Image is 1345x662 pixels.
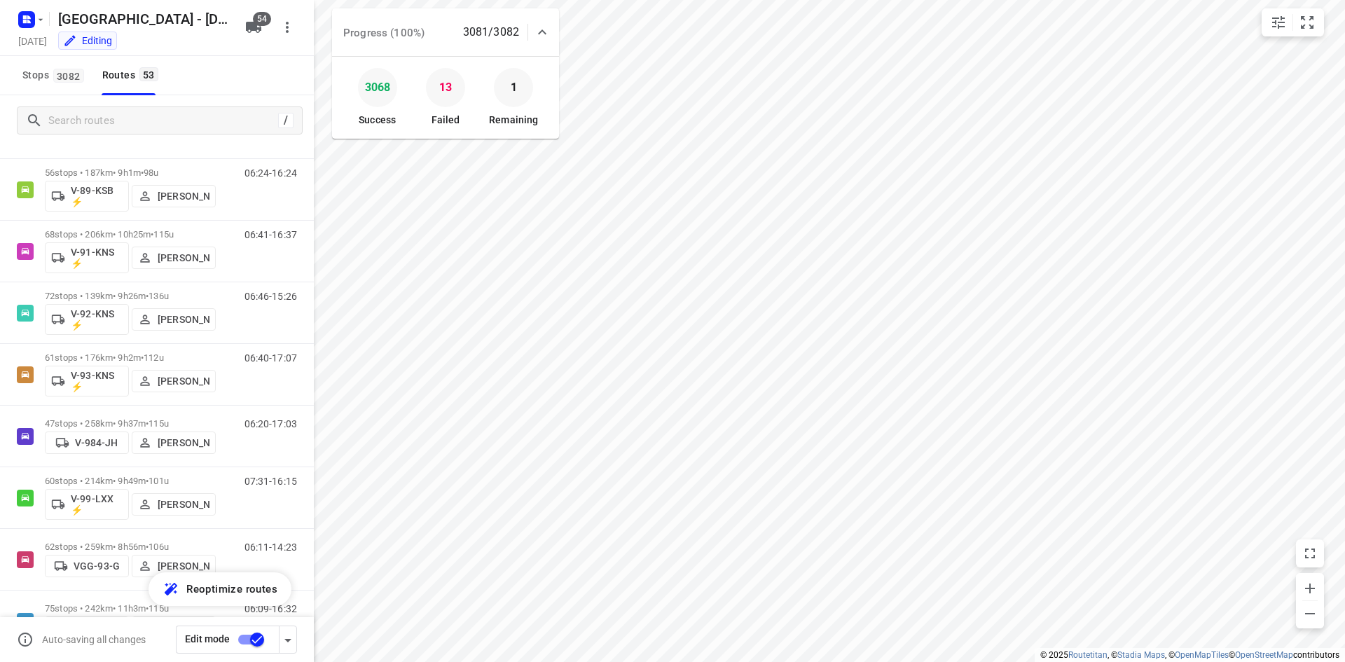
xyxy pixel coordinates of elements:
[151,229,153,240] span: •
[45,291,216,301] p: 72 stops • 139km • 9h26m
[45,304,129,335] button: V-92-KNS ⚡
[45,181,129,212] button: V-89-KSB ⚡
[71,185,123,207] p: V-89-KSB ⚡
[278,113,294,128] div: /
[149,542,169,552] span: 106u
[158,375,209,387] p: [PERSON_NAME]
[240,13,268,41] button: 54
[45,352,216,363] p: 61 stops • 176km • 9h2m
[149,572,291,606] button: Reoptimize routes
[45,366,129,396] button: V-93-KNS ⚡
[45,242,129,273] button: V-91-KNS ⚡
[146,418,149,429] span: •
[244,603,297,614] p: 06:09-16:32
[332,8,559,56] div: Progress (100%)3081/3082
[253,12,271,26] span: 54
[359,113,396,127] p: Success
[45,603,216,614] p: 75 stops • 242km • 11h3m
[343,27,425,39] span: Progress (100%)
[511,77,517,98] p: 1
[244,418,297,429] p: 06:20-17:03
[132,493,216,516] button: [PERSON_NAME]
[22,67,88,84] span: Stops
[158,499,209,510] p: [PERSON_NAME]
[280,630,296,648] div: Driver app settings
[141,352,144,363] span: •
[75,437,118,448] p: V-984-JH
[45,476,216,486] p: 60 stops • 214km • 9h49m
[146,542,149,552] span: •
[244,167,297,179] p: 06:24-16:24
[158,560,209,572] p: [PERSON_NAME]
[48,110,278,132] input: Search routes
[149,476,169,486] span: 101u
[42,634,146,645] p: Auto-saving all changes
[244,476,297,487] p: 07:31-16:15
[45,167,216,178] p: 56 stops • 187km • 9h1m
[1264,8,1292,36] button: Map settings
[144,167,158,178] span: 98u
[1262,8,1324,36] div: small contained button group
[132,185,216,207] button: [PERSON_NAME]
[45,555,129,577] button: VGG-93-G
[132,247,216,269] button: [PERSON_NAME]
[244,542,297,553] p: 06:11-14:23
[1175,650,1229,660] a: OpenMapTiles
[158,437,209,448] p: [PERSON_NAME]
[439,77,452,98] p: 13
[1235,650,1293,660] a: OpenStreetMap
[432,113,460,127] p: Failed
[74,560,120,572] p: VGG-93-G
[149,291,169,301] span: 136u
[1040,650,1339,660] li: © 2025 , © , © © contributors
[489,113,538,127] p: Remaining
[132,308,216,331] button: [PERSON_NAME]
[186,580,277,598] span: Reoptimize routes
[1068,650,1108,660] a: Routetitan
[158,252,209,263] p: [PERSON_NAME]
[149,418,169,429] span: 115u
[63,34,112,48] div: Editing
[45,418,216,429] p: 47 stops • 258km • 9h37m
[45,489,129,520] button: V-99-LXX ⚡
[365,77,390,98] p: 3068
[463,24,519,41] p: 3081/3082
[45,432,129,454] button: V-984-JH
[71,493,123,516] p: V-99-LXX ⚡
[149,603,169,614] span: 115u
[1293,8,1321,36] button: Fit zoom
[146,291,149,301] span: •
[102,67,163,84] div: Routes
[132,370,216,392] button: [PERSON_NAME]
[146,603,149,614] span: •
[45,542,216,552] p: 62 stops • 259km • 8h56m
[158,314,209,325] p: [PERSON_NAME]
[146,476,149,486] span: •
[132,432,216,454] button: [PERSON_NAME]
[71,247,123,269] p: V-91-KNS ⚡
[71,308,123,331] p: V-92-KNS ⚡
[45,229,216,240] p: 68 stops • 206km • 10h25m
[1117,650,1165,660] a: Stadia Maps
[141,167,144,178] span: •
[153,229,174,240] span: 115u
[244,229,297,240] p: 06:41-16:37
[244,291,297,302] p: 06:46-15:26
[53,69,84,83] span: 3082
[144,352,164,363] span: 112u
[132,555,216,577] button: [PERSON_NAME]
[158,191,209,202] p: [PERSON_NAME]
[185,633,230,644] span: Edit mode
[71,370,123,392] p: V-93-KNS ⚡
[139,67,158,81] span: 53
[53,8,234,30] h5: [GEOGRAPHIC_DATA] - [DATE]
[244,352,297,364] p: 06:40-17:07
[13,33,53,49] h5: [DATE]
